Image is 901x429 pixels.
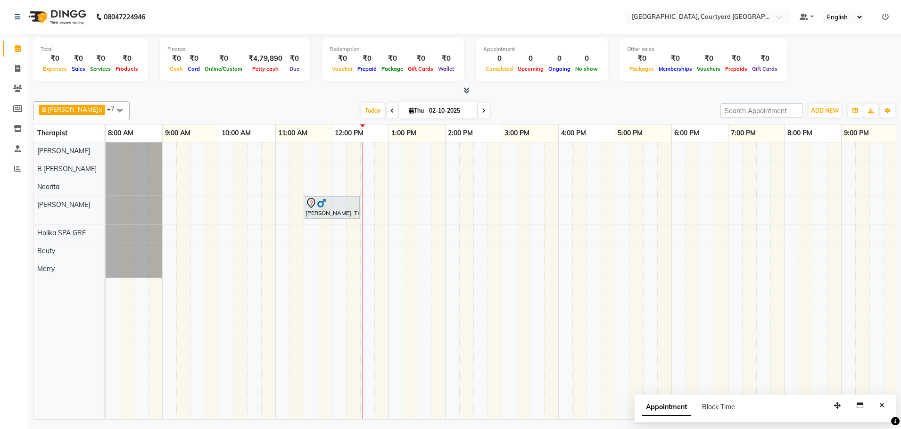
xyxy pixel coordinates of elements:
[69,53,88,64] div: ₹0
[672,126,702,140] a: 6:00 PM
[167,45,303,53] div: Finance
[627,66,656,72] span: Packages
[37,247,55,255] span: Beuty
[355,66,379,72] span: Prepaid
[185,53,202,64] div: ₹0
[88,66,113,72] span: Services
[842,126,871,140] a: 9:00 PM
[37,264,55,273] span: Merry
[546,53,573,64] div: 0
[361,103,385,118] span: Today
[723,53,750,64] div: ₹0
[305,198,359,217] div: [PERSON_NAME], TK01, 11:30 AM-12:30 PM, Sensory Rejuvene Aromatherapy 60 Min([DEMOGRAPHIC_DATA])
[559,126,588,140] a: 4:00 PM
[750,66,780,72] span: Gift Cards
[37,200,90,209] span: [PERSON_NAME]
[330,66,355,72] span: Voucher
[436,53,456,64] div: ₹0
[656,53,694,64] div: ₹0
[379,53,405,64] div: ₹0
[107,105,122,113] span: +7
[37,165,97,173] span: B [PERSON_NAME]
[405,53,436,64] div: ₹0
[113,53,141,64] div: ₹0
[332,126,366,140] a: 12:00 PM
[69,66,88,72] span: Sales
[642,399,691,416] span: Appointment
[41,66,69,72] span: Expenses
[627,45,780,53] div: Other sales
[502,126,532,140] a: 3:00 PM
[167,66,185,72] span: Cash
[702,403,735,411] span: Block Time
[24,4,89,30] img: logo
[573,53,600,64] div: 0
[720,103,803,118] input: Search Appointment
[723,66,750,72] span: Prepaids
[483,53,515,64] div: 0
[515,53,546,64] div: 0
[355,53,379,64] div: ₹0
[573,66,600,72] span: No show
[694,66,723,72] span: Vouchers
[728,126,758,140] a: 7:00 PM
[104,4,145,30] b: 08047224946
[875,398,889,413] button: Close
[113,66,141,72] span: Products
[37,147,90,155] span: [PERSON_NAME]
[98,106,102,113] a: x
[202,66,245,72] span: Online/Custom
[515,66,546,72] span: Upcoming
[750,53,780,64] div: ₹0
[406,107,426,114] span: Thu
[811,107,839,114] span: ADD NEW
[330,53,355,64] div: ₹0
[41,53,69,64] div: ₹0
[426,104,473,118] input: 2025-10-02
[42,106,98,113] span: B [PERSON_NAME]
[202,53,245,64] div: ₹0
[163,126,193,140] a: 9:00 AM
[615,126,645,140] a: 5:00 PM
[483,66,515,72] span: Completed
[250,66,281,72] span: Petty cash
[389,126,419,140] a: 1:00 PM
[656,66,694,72] span: Memberships
[106,126,136,140] a: 8:00 AM
[379,66,405,72] span: Package
[286,53,303,64] div: ₹0
[245,53,286,64] div: ₹4,79,890
[287,66,302,72] span: Due
[627,53,656,64] div: ₹0
[219,126,253,140] a: 10:00 AM
[405,66,436,72] span: Gift Cards
[785,126,815,140] a: 8:00 PM
[37,229,86,237] span: Holika SPA GRE
[546,66,573,72] span: Ongoing
[436,66,456,72] span: Wallet
[185,66,202,72] span: Card
[37,182,59,191] span: Neorita
[41,45,141,53] div: Total
[694,53,723,64] div: ₹0
[809,104,841,117] button: ADD NEW
[37,129,67,137] span: Therapist
[446,126,475,140] a: 2:00 PM
[167,53,185,64] div: ₹0
[88,53,113,64] div: ₹0
[276,126,310,140] a: 11:00 AM
[483,45,600,53] div: Appointment
[330,45,456,53] div: Redemption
